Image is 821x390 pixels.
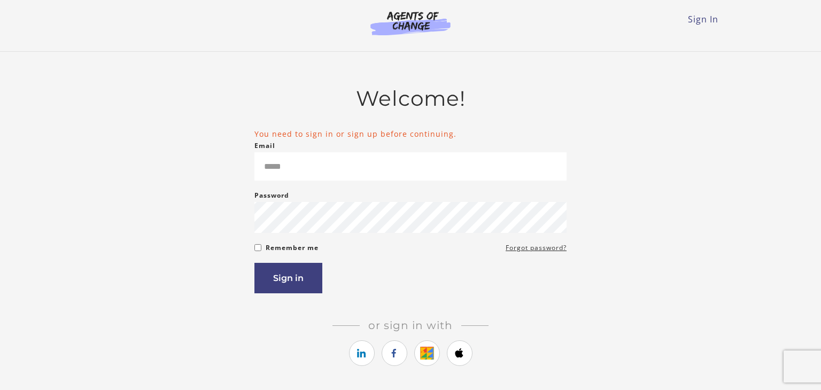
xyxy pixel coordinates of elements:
li: You need to sign in or sign up before continuing. [254,128,567,139]
label: Remember me [266,241,319,254]
a: https://courses.thinkific.com/users/auth/linkedin?ss%5Breferral%5D=&ss%5Buser_return_to%5D=%2Fcou... [349,340,375,366]
a: https://courses.thinkific.com/users/auth/google?ss%5Breferral%5D=&ss%5Buser_return_to%5D=%2Fcours... [414,340,440,366]
img: Agents of Change Logo [359,11,462,35]
h2: Welcome! [254,86,567,111]
a: Forgot password? [506,241,567,254]
a: https://courses.thinkific.com/users/auth/facebook?ss%5Breferral%5D=&ss%5Buser_return_to%5D=%2Fcou... [382,340,407,366]
label: Password [254,189,289,202]
span: Or sign in with [360,319,461,332]
label: Email [254,139,275,152]
a: Sign In [688,13,718,25]
a: https://courses.thinkific.com/users/auth/apple?ss%5Breferral%5D=&ss%5Buser_return_to%5D=%2Fcourse... [447,340,473,366]
button: Sign in [254,263,322,293]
